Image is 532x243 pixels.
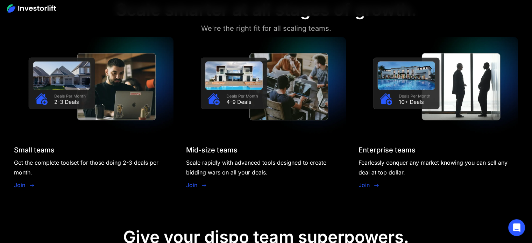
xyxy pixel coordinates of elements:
[359,146,416,154] div: Enterprise teams
[508,219,525,236] div: Open Intercom Messenger
[14,181,25,189] a: Join
[14,158,173,177] div: Get the complete toolset for those doing 2-3 deals per month.
[359,181,370,189] a: Join
[201,23,331,34] div: We're the right fit for all scaling teams.
[186,158,346,177] div: Scale rapidly with advanced tools designed to create bidding wars on all your deals.
[186,146,237,154] div: Mid-size teams
[14,146,55,154] div: Small teams
[359,158,518,177] div: Fearlessly conquer any market knowing you can sell any deal at top dollar.
[186,181,197,189] a: Join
